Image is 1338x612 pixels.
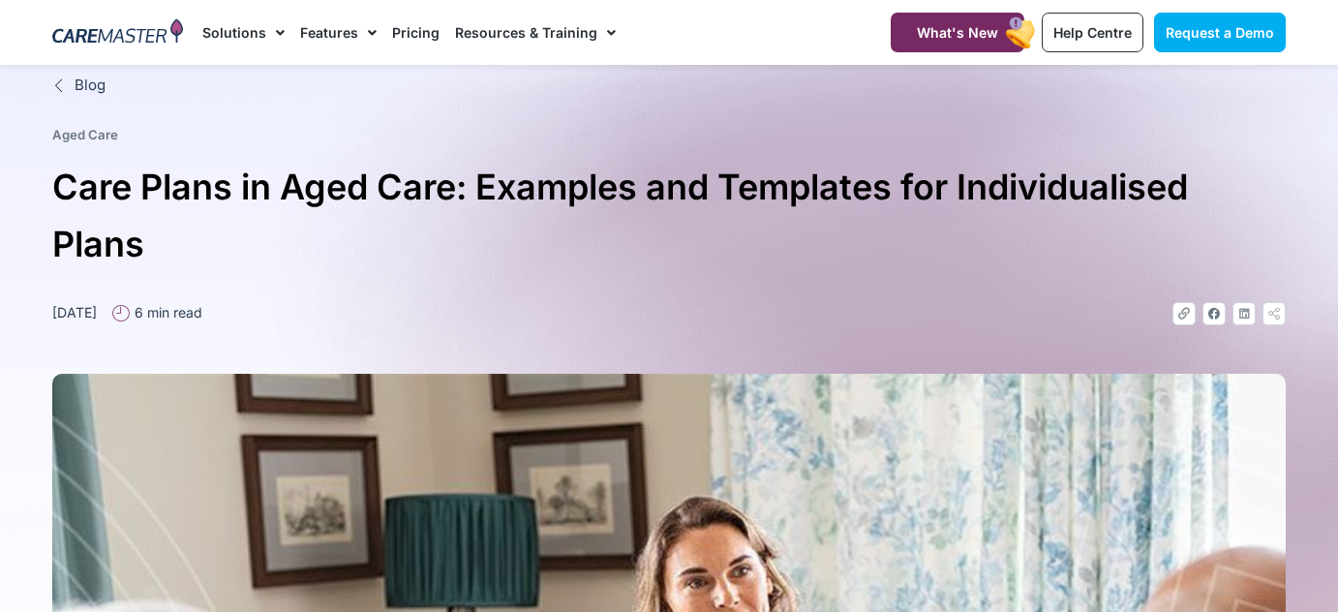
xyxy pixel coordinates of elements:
a: Request a Demo [1154,13,1286,52]
a: Help Centre [1042,13,1143,52]
a: Aged Care [52,127,118,142]
time: [DATE] [52,304,97,321]
a: Blog [52,75,1286,97]
h1: Care Plans in Aged Care: Examples and Templates for Individualised Plans [52,159,1286,273]
a: What's New [891,13,1024,52]
img: CareMaster Logo [52,18,183,47]
span: What's New [917,24,998,41]
span: Help Centre [1053,24,1132,41]
span: 6 min read [130,302,202,322]
span: Blog [70,75,106,97]
span: Request a Demo [1166,24,1274,41]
